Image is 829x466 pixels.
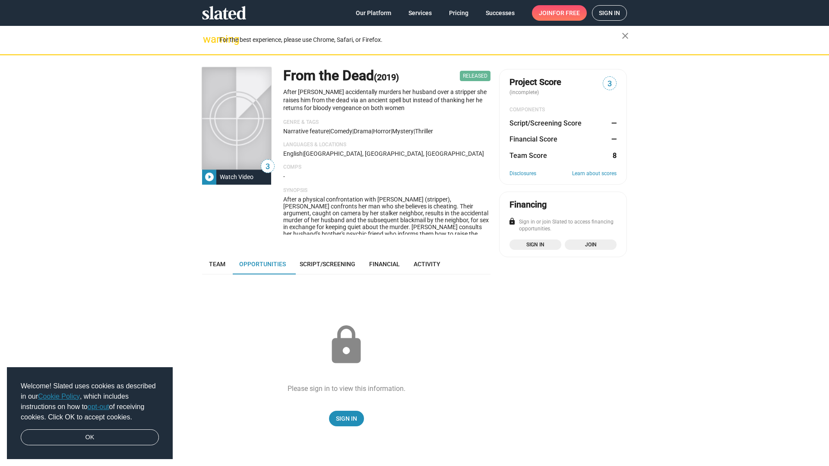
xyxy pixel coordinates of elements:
[592,5,627,21] a: Sign in
[373,128,391,135] span: Horror
[336,411,357,426] span: Sign In
[486,5,515,21] span: Successes
[21,429,159,446] a: dismiss cookie message
[283,196,489,251] span: After a physical confrontation with [PERSON_NAME] (stripper), [PERSON_NAME] confronts her man who...
[283,128,329,135] span: Narrative feature
[608,151,617,160] dd: 8
[202,254,232,274] a: Team
[283,119,490,126] p: Genre & Tags
[209,261,225,268] span: Team
[38,393,80,400] a: Cookie Policy
[300,261,355,268] span: Script/Screening
[509,239,561,250] a: Sign in
[330,128,352,135] span: Comedy
[283,187,490,194] p: Synopsis
[325,324,368,367] mat-icon: lock
[408,5,432,21] span: Services
[572,170,617,177] a: Learn about scores
[349,5,398,21] a: Our Platform
[509,199,547,211] div: Financing
[515,240,556,249] span: Sign in
[283,66,399,85] h1: From the Dead
[288,384,405,393] div: Please sign in to view this information.
[539,5,580,21] span: Join
[374,72,399,82] span: (2019)
[219,34,622,46] div: For the best experience, please use Chrome, Safari, or Firefox.
[88,403,109,410] a: opt-out
[509,119,582,128] dt: Script/Screening Score
[599,6,620,20] span: Sign in
[608,119,617,128] dd: —
[608,135,617,144] dd: —
[565,239,617,250] a: Join
[553,5,580,21] span: for free
[372,128,373,135] span: |
[369,261,400,268] span: Financial
[283,150,303,157] span: English
[21,381,159,422] span: Welcome! Slated uses cookies as described in our , which includes instructions on how to of recei...
[532,5,587,21] a: Joinfor free
[293,254,362,274] a: Script/Screening
[620,31,630,41] mat-icon: close
[356,5,391,21] span: Our Platform
[414,261,440,268] span: Activity
[407,254,447,274] a: Activity
[508,217,516,225] mat-icon: lock
[203,34,213,44] mat-icon: warning
[603,78,616,90] span: 3
[509,151,547,160] dt: Team Score
[479,5,522,21] a: Successes
[283,142,490,148] p: Languages & Locations
[216,169,257,185] div: Watch Video
[304,150,484,157] span: [GEOGRAPHIC_DATA], [GEOGRAPHIC_DATA], [GEOGRAPHIC_DATA]
[202,169,271,185] button: Watch Video
[460,71,490,81] span: Released
[509,170,536,177] a: Disclosures
[283,173,490,181] p: -
[392,128,414,135] span: Mystery
[402,5,439,21] a: Services
[329,411,364,426] a: Sign In
[570,240,611,249] span: Join
[509,219,617,233] div: Sign in or join Slated to access financing opportunities.
[352,128,354,135] span: |
[509,107,617,113] div: COMPONENTS
[261,161,274,173] span: 3
[442,5,475,21] a: Pricing
[204,172,215,182] mat-icon: play_circle_filled
[303,150,304,157] span: |
[415,128,433,135] span: Thriller
[329,128,330,135] span: |
[449,5,468,21] span: Pricing
[391,128,392,135] span: |
[354,128,372,135] span: Drama
[232,254,293,274] a: Opportunities
[283,164,490,171] p: Comps
[414,128,415,135] span: |
[509,135,557,144] dt: Financial Score
[7,367,173,460] div: cookieconsent
[239,261,286,268] span: Opportunities
[509,89,541,95] span: (incomplete)
[283,88,490,112] p: After [PERSON_NAME] accidentally murders her husband over a stripper she raises him from the dead...
[509,76,561,88] span: Project Score
[362,254,407,274] a: Financial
